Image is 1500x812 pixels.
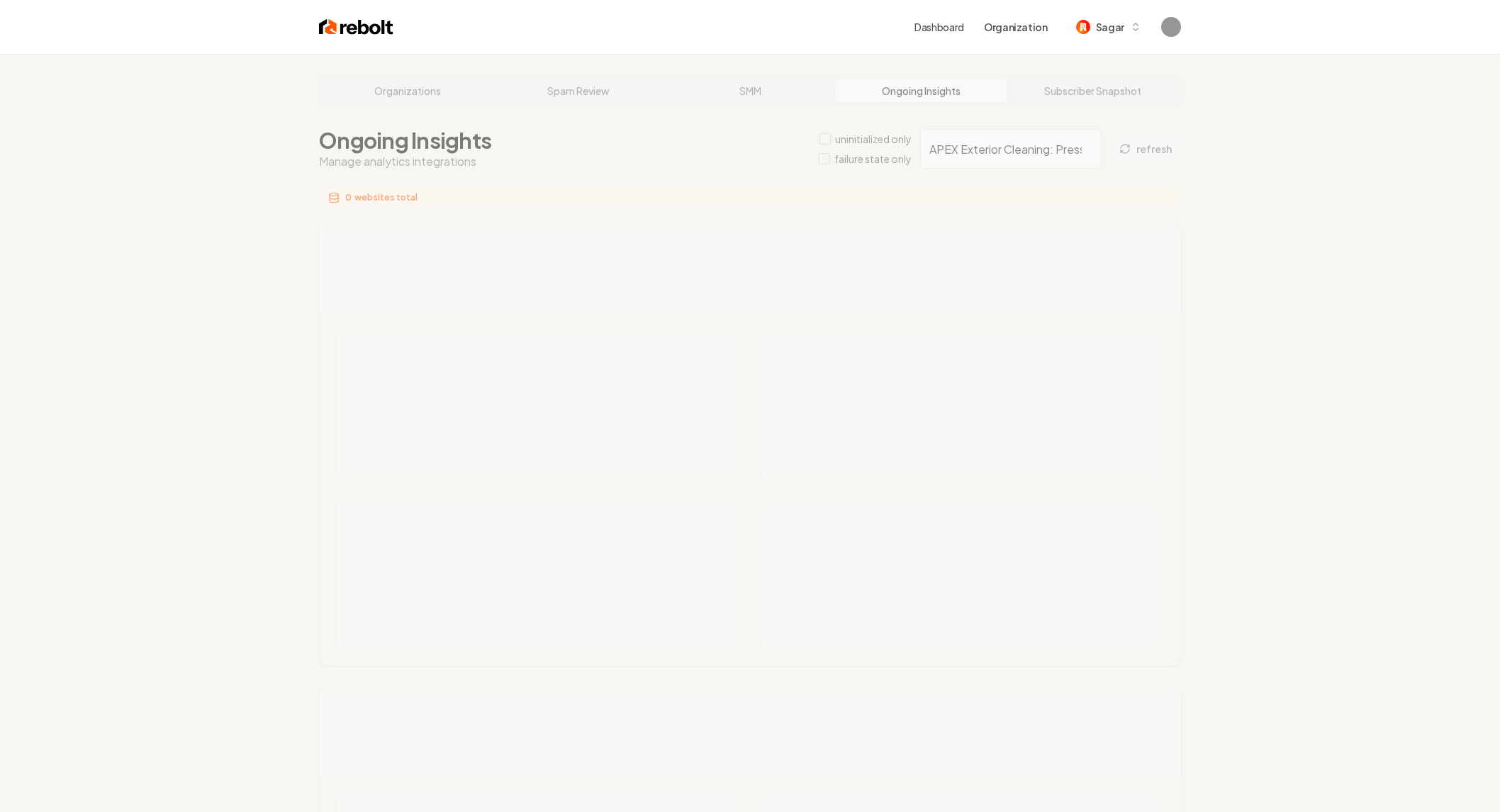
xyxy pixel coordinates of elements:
[1161,17,1181,37] button: Open user button
[1161,17,1181,37] img: Sagar Soni
[975,14,1056,40] button: Organization
[1096,20,1124,35] span: Sagar
[319,17,393,37] img: Rebolt Logo
[1076,20,1090,34] img: Sagar
[914,20,964,34] a: Dashboard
